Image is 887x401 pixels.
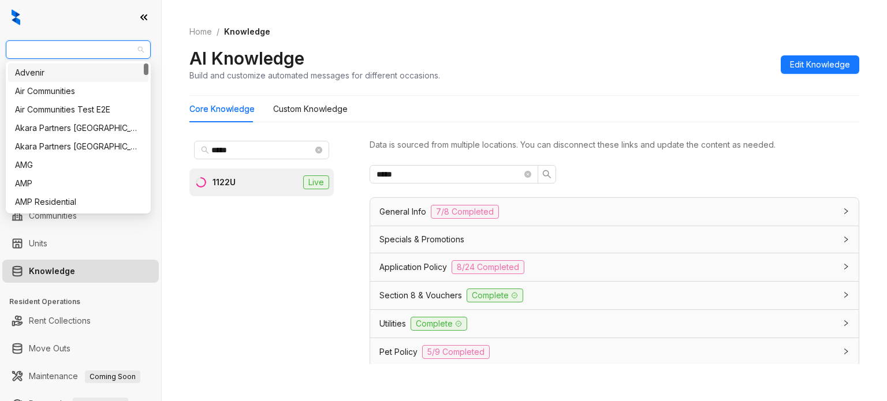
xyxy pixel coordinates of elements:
span: 8/24 Completed [452,260,524,274]
span: Utilities [379,317,406,330]
div: Air Communities [8,82,148,100]
div: Pet Policy5/9 Completed [370,338,859,366]
a: Move Outs [29,337,70,360]
span: close-circle [524,171,531,178]
span: General Info [379,205,426,218]
div: Data is sourced from multiple locations. You can disconnect these links and update the content as... [370,138,859,151]
a: Knowledge [29,260,75,283]
div: Akara Partners [GEOGRAPHIC_DATA] [15,140,141,153]
span: close-circle [315,147,322,153]
span: collapsed [843,320,849,327]
div: Application Policy8/24 Completed [370,253,859,281]
span: Edit Knowledge [790,58,850,71]
div: AMP [15,177,141,190]
img: logo [12,9,20,25]
span: Raintree Partners [13,41,144,58]
li: Collections [2,155,159,178]
h2: AI Knowledge [189,47,304,69]
div: AMP [8,174,148,193]
span: Complete [467,288,523,302]
span: Coming Soon [85,370,140,383]
h3: Resident Operations [9,297,161,307]
div: Air Communities Test E2E [8,100,148,119]
li: Communities [2,204,159,227]
span: Complete [411,317,467,331]
li: Leads [2,77,159,100]
span: collapsed [843,236,849,243]
div: AMP Residential [8,193,148,211]
div: 1122U [213,176,236,189]
div: General Info7/8 Completed [370,198,859,226]
div: UtilitiesComplete [370,310,859,338]
span: 7/8 Completed [431,205,499,219]
li: Move Outs [2,337,159,360]
div: Akara Partners [GEOGRAPHIC_DATA] [15,122,141,134]
div: Advenir [15,66,141,79]
span: Pet Policy [379,346,418,358]
a: Communities [29,204,77,227]
a: Home [187,25,214,38]
span: collapsed [843,348,849,355]
span: Live [303,175,329,189]
span: Knowledge [224,27,270,36]
div: Build and customize automated messages for different occasions. [189,69,440,81]
li: Units [2,232,159,255]
span: collapsed [843,291,849,298]
div: Akara Partners Nashville [8,119,148,137]
span: 5/9 Completed [422,345,490,359]
li: Maintenance [2,365,159,388]
li: Rent Collections [2,309,159,332]
span: collapsed [843,263,849,270]
div: Air Communities [15,85,141,98]
div: Section 8 & VouchersComplete [370,282,859,309]
li: Leasing [2,127,159,150]
li: / [217,25,219,38]
div: Advenir [8,63,148,82]
span: Section 8 & Vouchers [379,289,462,302]
button: Edit Knowledge [781,55,859,74]
a: Units [29,232,47,255]
div: Core Knowledge [189,103,255,115]
div: AMG [8,156,148,174]
li: Knowledge [2,260,159,283]
div: Akara Partners Phoenix [8,137,148,156]
div: AMG [15,159,141,171]
div: Custom Knowledge [273,103,348,115]
span: Application Policy [379,261,447,273]
div: Specials & Promotions [370,226,859,253]
span: search [201,146,209,154]
a: Rent Collections [29,309,91,332]
span: collapsed [843,208,849,215]
span: search [542,170,551,179]
span: Specials & Promotions [379,233,464,246]
div: AMP Residential [15,196,141,208]
div: Air Communities Test E2E [15,103,141,116]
